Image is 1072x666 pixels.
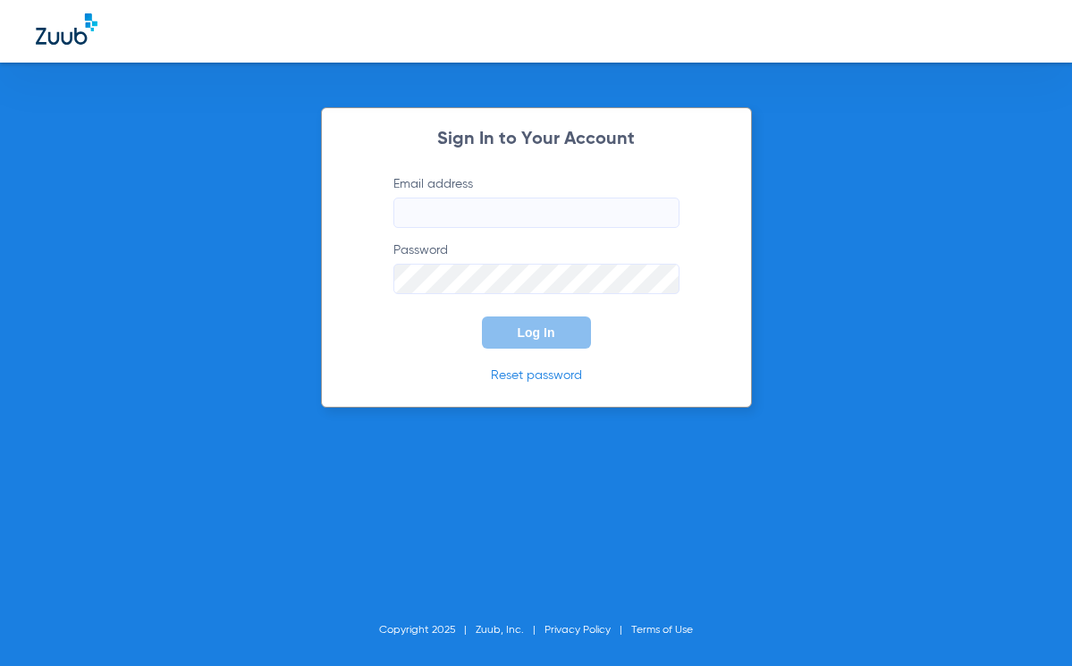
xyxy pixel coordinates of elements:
[379,621,476,639] li: Copyright 2025
[393,175,679,228] label: Email address
[476,621,544,639] li: Zuub, Inc.
[367,131,706,148] h2: Sign In to Your Account
[631,625,693,636] a: Terms of Use
[491,369,582,382] a: Reset password
[518,325,555,340] span: Log In
[393,241,679,294] label: Password
[482,316,591,349] button: Log In
[36,13,97,45] img: Zuub Logo
[393,198,679,228] input: Email address
[544,625,611,636] a: Privacy Policy
[393,264,679,294] input: Password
